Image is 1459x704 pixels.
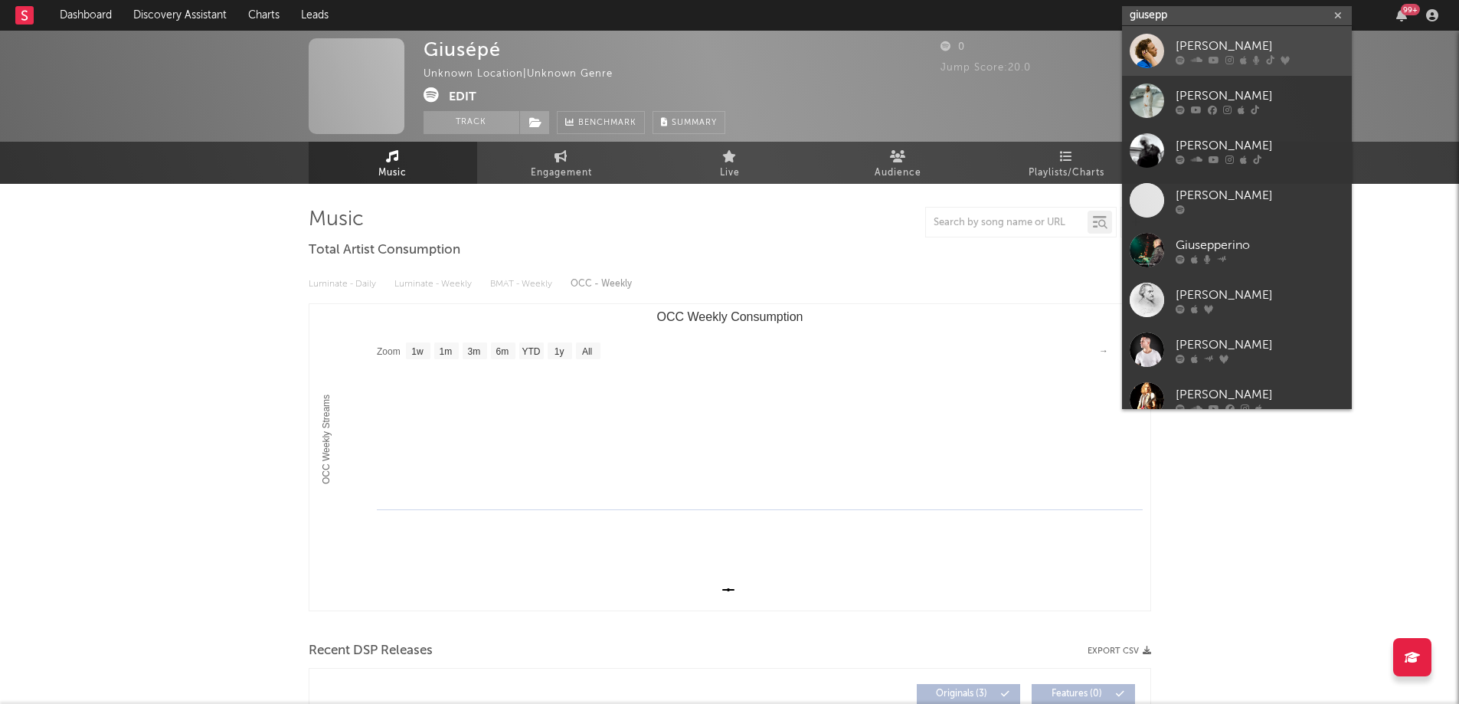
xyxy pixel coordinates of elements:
button: Features(0) [1032,684,1135,704]
span: Playlists/Charts [1029,164,1104,182]
span: Total Artist Consumption [309,241,460,260]
span: Originals ( 3 ) [927,689,997,699]
div: 99 + [1401,4,1420,15]
span: Engagement [531,164,592,182]
a: [PERSON_NAME] [1122,126,1352,175]
button: Track [424,111,519,134]
button: 99+ [1396,9,1407,21]
text: 1w [411,346,424,357]
a: [PERSON_NAME] [1122,275,1352,325]
div: Giusepperino [1176,236,1344,254]
a: Audience [814,142,983,184]
div: [PERSON_NAME] [1176,186,1344,205]
a: [PERSON_NAME] [1122,26,1352,76]
div: Unknown Location | Unknown Genre [424,65,630,83]
div: [PERSON_NAME] [1176,37,1344,55]
button: Originals(3) [917,684,1020,704]
text: 6m [496,346,509,357]
a: Playlists/Charts [983,142,1151,184]
div: [PERSON_NAME] [1176,286,1344,304]
a: [PERSON_NAME] [1122,375,1352,424]
input: Search by song name or URL [926,217,1088,229]
a: Engagement [477,142,646,184]
span: Benchmark [578,114,636,133]
div: [PERSON_NAME] [1176,136,1344,155]
text: All [581,346,591,357]
text: Zoom [377,346,401,357]
div: [PERSON_NAME] [1176,336,1344,354]
button: Summary [653,111,725,134]
text: 1y [554,346,564,357]
text: 1m [439,346,452,357]
span: Music [378,164,407,182]
span: Audience [875,164,921,182]
text: → [1099,345,1108,356]
a: [PERSON_NAME] [1122,175,1352,225]
span: Live [720,164,740,182]
text: OCC Weekly Consumption [656,310,803,323]
span: Summary [672,119,717,127]
button: Edit [449,87,476,106]
a: [PERSON_NAME] [1122,325,1352,375]
button: Export CSV [1088,647,1151,656]
a: Live [646,142,814,184]
span: Features ( 0 ) [1042,689,1112,699]
div: Giusépé [424,38,501,61]
input: Search for artists [1122,6,1352,25]
div: [PERSON_NAME] [1176,385,1344,404]
div: [PERSON_NAME] [1176,87,1344,105]
text: OCC Weekly Streams [321,395,332,484]
a: Music [309,142,477,184]
a: Benchmark [557,111,645,134]
span: Recent DSP Releases [309,642,433,660]
a: Giusepperino [1122,225,1352,275]
span: 0 [940,42,965,52]
a: [PERSON_NAME] [1122,76,1352,126]
text: 3m [467,346,480,357]
text: YTD [522,346,540,357]
svg: OCC Weekly Consumption [309,304,1150,611]
span: Jump Score: 20.0 [940,63,1031,73]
